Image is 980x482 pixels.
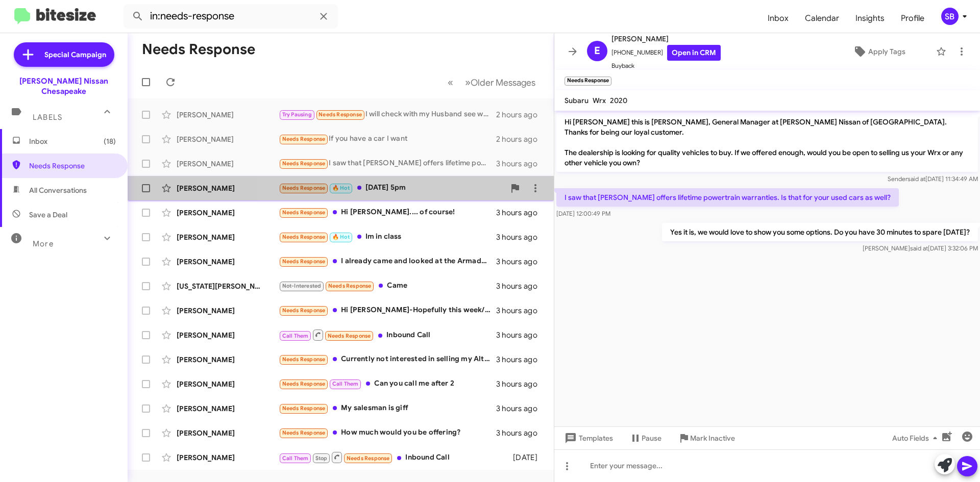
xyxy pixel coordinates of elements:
[177,330,279,340] div: [PERSON_NAME]
[33,113,62,122] span: Labels
[554,429,621,447] button: Templates
[328,333,371,339] span: Needs Response
[29,161,116,171] span: Needs Response
[908,175,925,183] span: said at
[556,113,978,172] p: Hi [PERSON_NAME] this is [PERSON_NAME], General Manager at [PERSON_NAME] Nissan of [GEOGRAPHIC_DA...
[282,455,309,462] span: Call Them
[279,427,496,439] div: How much would you be offering?
[690,429,735,447] span: Mark Inactive
[332,380,359,387] span: Call Them
[279,451,508,464] div: Inbound Call
[465,76,471,89] span: »
[282,111,312,118] span: Try Pausing
[282,234,326,240] span: Needs Response
[611,61,721,71] span: Buyback
[279,182,505,194] div: [DATE] 5pm
[594,43,600,59] span: E
[177,134,279,144] div: [PERSON_NAME]
[496,110,546,120] div: 2 hours ago
[279,378,496,390] div: Can you call me after 2
[496,379,546,389] div: 3 hours ago
[933,8,969,25] button: SB
[868,42,905,61] span: Apply Tags
[442,72,459,93] button: Previous
[496,354,546,365] div: 3 hours ago
[177,379,279,389] div: [PERSON_NAME]
[565,77,611,86] small: Needs Response
[797,4,847,33] span: Calendar
[177,208,279,218] div: [PERSON_NAME]
[279,305,496,316] div: Hi [PERSON_NAME]-Hopefully this week/weekend. I need a car because mine blew a head gasket [DATE]...
[29,210,67,220] span: Save a Deal
[888,175,978,183] span: Sender [DATE] 11:34:49 AM
[941,8,959,25] div: SB
[347,455,390,462] span: Needs Response
[279,353,496,365] div: Currently not interested in selling my Altima or any other vehicle I own. Thank you for the commu...
[610,96,627,105] span: 2020
[496,257,546,267] div: 3 hours ago
[279,231,496,243] div: Im in class
[863,244,978,252] span: [PERSON_NAME] [DATE] 3:32:06 PM
[892,429,941,447] span: Auto Fields
[282,136,326,142] span: Needs Response
[642,429,661,447] span: Pause
[282,185,326,191] span: Needs Response
[177,354,279,365] div: [PERSON_NAME]
[177,232,279,242] div: [PERSON_NAME]
[496,134,546,144] div: 2 hours ago
[279,133,496,145] div: If you have a car I want
[611,45,721,61] span: [PHONE_NUMBER]
[282,258,326,265] span: Needs Response
[562,429,613,447] span: Templates
[177,452,279,463] div: [PERSON_NAME]
[279,328,496,341] div: Inbound Call
[318,111,362,118] span: Needs Response
[332,185,350,191] span: 🔥 Hot
[29,136,116,146] span: Inbox
[177,428,279,438] div: [PERSON_NAME]
[759,4,797,33] a: Inbox
[177,183,279,193] div: [PERSON_NAME]
[33,239,54,248] span: More
[104,136,116,146] span: (18)
[29,185,87,195] span: All Conversations
[124,4,338,29] input: Search
[177,403,279,414] div: [PERSON_NAME]
[282,307,326,314] span: Needs Response
[282,160,326,167] span: Needs Response
[177,110,279,120] div: [PERSON_NAME]
[282,283,322,289] span: Not-Interested
[670,429,743,447] button: Mark Inactive
[442,72,542,93] nav: Page navigation example
[496,159,546,169] div: 3 hours ago
[279,402,496,414] div: My salesman is giff
[893,4,933,33] a: Profile
[177,159,279,169] div: [PERSON_NAME]
[332,234,350,240] span: 🔥 Hot
[556,210,610,217] span: [DATE] 12:00:49 PM
[282,380,326,387] span: Needs Response
[847,4,893,33] a: Insights
[496,330,546,340] div: 3 hours ago
[315,455,328,462] span: Stop
[44,49,106,60] span: Special Campaign
[177,281,279,291] div: [US_STATE][PERSON_NAME]
[662,223,978,241] p: Yes it is, we would love to show you some options. Do you have 30 minutes to spare [DATE]?
[459,72,542,93] button: Next
[593,96,606,105] span: Wrx
[910,244,928,252] span: said at
[884,429,949,447] button: Auto Fields
[667,45,721,61] a: Open in CRM
[177,306,279,316] div: [PERSON_NAME]
[496,403,546,414] div: 3 hours ago
[611,33,721,45] span: [PERSON_NAME]
[282,356,326,363] span: Needs Response
[279,207,496,218] div: Hi [PERSON_NAME].... of course!
[496,281,546,291] div: 3 hours ago
[565,96,589,105] span: Subaru
[556,188,899,207] p: I saw that [PERSON_NAME] offers lifetime powertrain warranties. Is that for your used cars as well?
[177,257,279,267] div: [PERSON_NAME]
